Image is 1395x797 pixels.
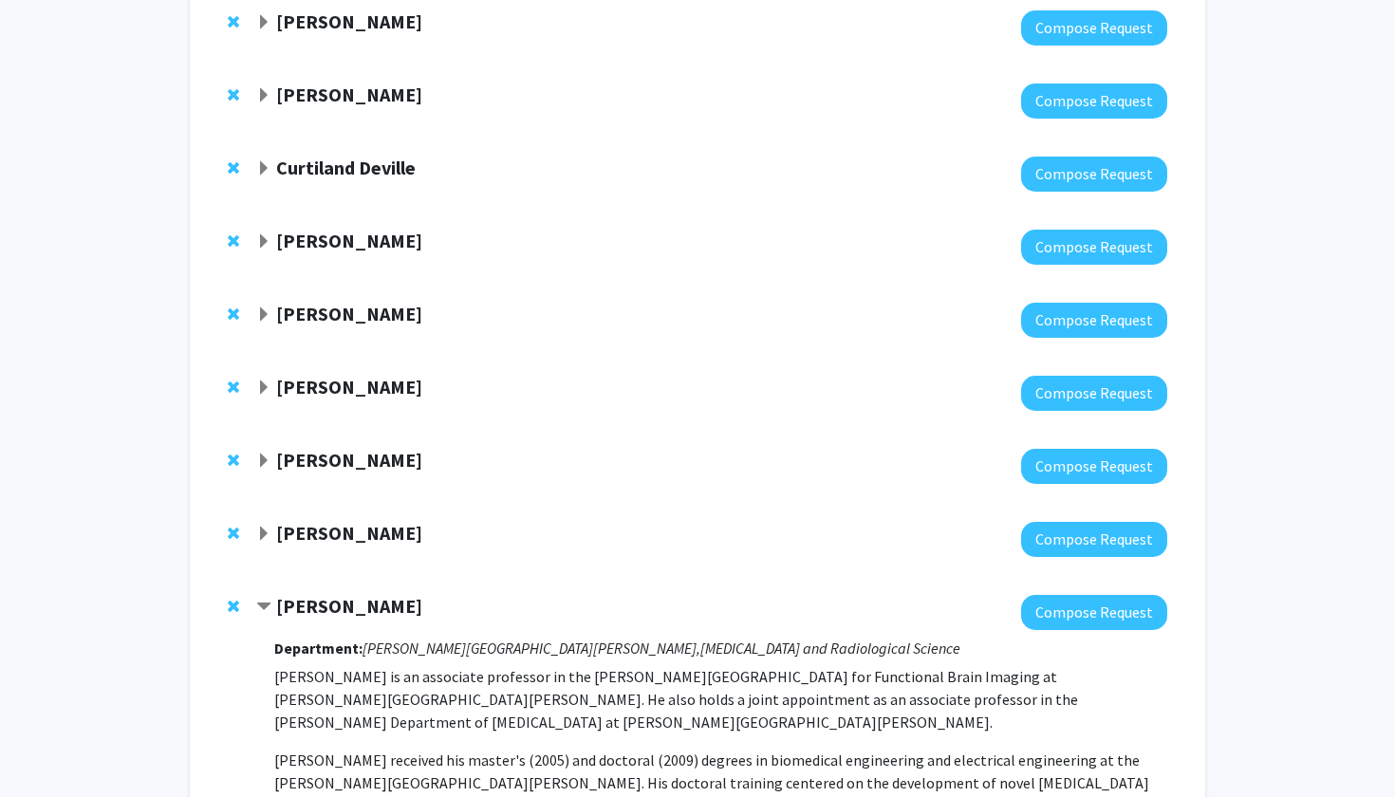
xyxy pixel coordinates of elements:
button: Compose Request to Michele Manahan [1021,230,1167,265]
span: Remove Jean Kim from bookmarks [228,87,239,102]
span: Remove Carlos Romo from bookmarks [228,14,239,29]
strong: [PERSON_NAME] [276,302,422,325]
strong: [PERSON_NAME] [276,448,422,472]
strong: [PERSON_NAME] [276,83,422,106]
span: Remove Curtiland Deville from bookmarks [228,160,239,176]
button: Compose Request to Emily Johnson [1021,303,1167,338]
i: [PERSON_NAME][GEOGRAPHIC_DATA][PERSON_NAME], [363,639,700,658]
span: Remove Amir Kashani from bookmarks [228,453,239,468]
span: Expand Emily Johnson Bookmark [256,307,271,323]
span: Remove Emily Johnson from bookmarks [228,306,239,322]
span: Remove Jun Hua from bookmarks [228,599,239,614]
button: Compose Request to Amir Kashani [1021,449,1167,484]
strong: [PERSON_NAME] [276,229,422,252]
span: Expand Curtiland Deville Bookmark [256,161,271,176]
span: Expand Amir Kashani Bookmark [256,454,271,469]
strong: [PERSON_NAME] [276,375,422,398]
button: Compose Request to Robert Stevens [1021,376,1167,411]
span: Expand Carlos Romo Bookmark [256,15,271,30]
span: Remove Michele Manahan from bookmarks [228,233,239,249]
i: [MEDICAL_DATA] and Radiological Science [700,639,960,658]
iframe: Chat [14,712,81,783]
strong: Department: [274,639,363,658]
span: Remove Yannis Paulus from bookmarks [228,526,239,541]
button: Compose Request to Yannis Paulus [1021,522,1167,557]
span: Expand Jean Kim Bookmark [256,88,271,103]
strong: Curtiland Deville [276,156,416,179]
strong: [PERSON_NAME] [276,594,422,618]
span: Expand Michele Manahan Bookmark [256,234,271,250]
p: [PERSON_NAME] is an associate professor in the [PERSON_NAME][GEOGRAPHIC_DATA] for Functional Brai... [274,665,1167,733]
span: Contract Jun Hua Bookmark [256,600,271,615]
button: Compose Request to Jean Kim [1021,83,1167,119]
button: Compose Request to Carlos Romo [1021,10,1167,46]
strong: [PERSON_NAME] [276,521,422,545]
button: Compose Request to Curtiland Deville [1021,157,1167,192]
span: Expand Robert Stevens Bookmark [256,380,271,396]
span: Expand Yannis Paulus Bookmark [256,527,271,542]
span: Remove Robert Stevens from bookmarks [228,380,239,395]
button: Compose Request to Jun Hua [1021,595,1167,630]
strong: [PERSON_NAME] [276,9,422,33]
